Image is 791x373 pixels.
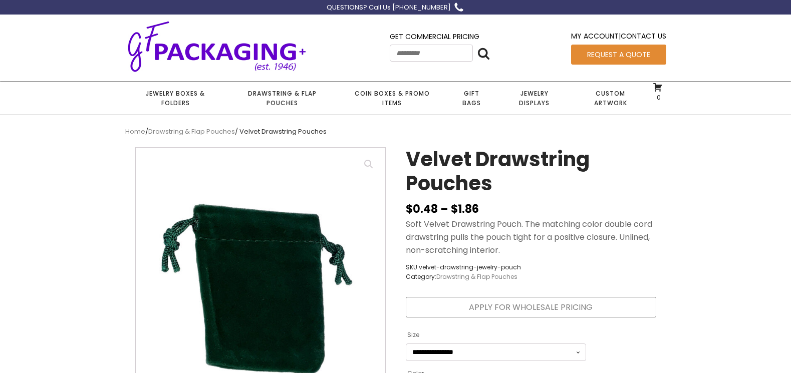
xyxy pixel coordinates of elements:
a: Jewelry Boxes & Folders [125,82,226,115]
a: Apply for Wholesale Pricing [406,297,656,318]
a: Gift Bags [446,82,497,115]
bdi: 0.48 [406,201,438,217]
a: Coin Boxes & Promo Items [338,82,445,115]
a: Drawstring & Flap Pouches [148,127,235,136]
span: Category: [406,272,521,281]
span: – [440,201,448,217]
div: | [571,31,666,44]
span: $ [451,201,458,217]
div: QUESTIONS? Call Us [PHONE_NUMBER] [327,3,451,13]
nav: Breadcrumb [125,127,666,137]
span: SKU: [406,262,521,272]
span: 0 [654,93,661,102]
bdi: 1.86 [451,201,479,217]
a: Contact Us [621,31,666,41]
h1: Velvet Drawstring Pouches [406,147,656,200]
a: Get Commercial Pricing [390,32,479,42]
a: Drawstring & Flap Pouches [226,82,338,115]
a: 0 [653,82,663,101]
p: Soft Velvet Drawstring Pouch. The matching color double cord drawstring pulls the pouch tight for... [406,218,656,256]
a: Home [125,127,145,136]
span: velvet-drawstring-jewelry-pouch [419,263,521,271]
a: Drawstring & Flap Pouches [436,272,517,281]
label: Size [407,327,419,343]
span: $ [406,201,413,217]
a: My Account [571,31,619,41]
a: Custom Artwork [572,82,649,115]
a: View full-screen image gallery [360,155,378,173]
a: Jewelry Displays [497,82,572,115]
a: Request a Quote [571,45,666,65]
img: GF Packaging + - Established 1946 [125,19,309,74]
